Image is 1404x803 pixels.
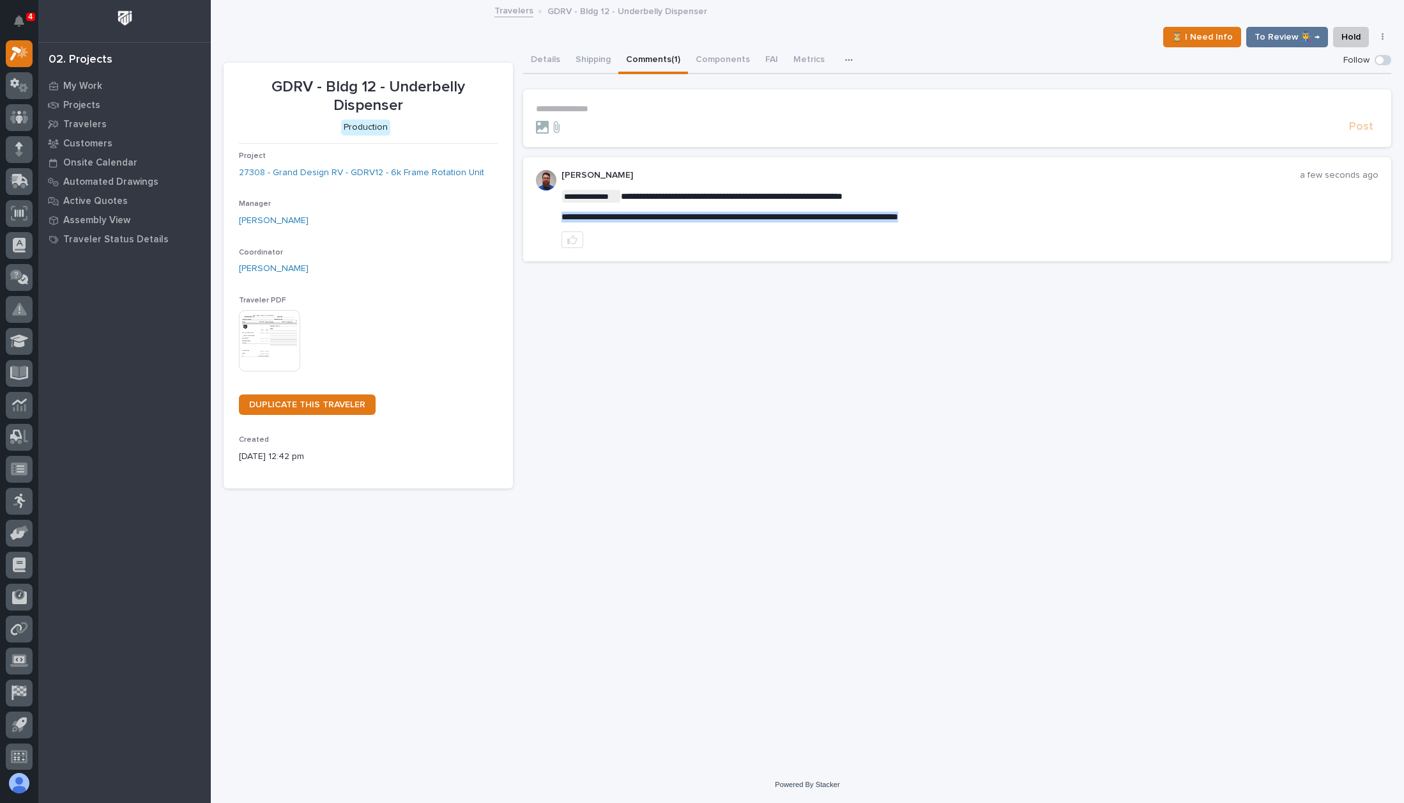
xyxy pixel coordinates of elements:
p: [DATE] 12:42 pm [239,450,498,464]
div: Notifications4 [16,15,33,36]
a: DUPLICATE THIS TRAVELER [239,394,376,415]
a: Active Quotes [38,191,211,210]
a: [PERSON_NAME] [239,262,309,276]
p: a few seconds ago [1300,170,1378,181]
p: Customers [63,138,112,150]
a: Traveler Status Details [38,230,211,249]
a: Customers [38,134,211,153]
button: To Review 👨‍🏭 → [1246,27,1328,47]
button: Metrics [786,47,832,74]
p: Assembly View [63,215,130,226]
button: FAI [758,47,786,74]
p: Active Quotes [63,196,128,207]
a: Powered By Stacker [775,781,839,788]
p: My Work [63,81,102,92]
p: Travelers [63,119,107,130]
span: To Review 👨‍🏭 → [1255,29,1320,45]
button: Post [1344,120,1378,134]
button: Notifications [6,8,33,35]
button: Shipping [568,47,618,74]
span: Traveler PDF [239,297,286,304]
p: [PERSON_NAME] [561,170,1300,181]
span: DUPLICATE THIS TRAVELER [249,400,365,409]
p: GDRV - Bldg 12 - Underbelly Dispenser [239,78,498,115]
a: Travelers [494,3,533,17]
button: Components [688,47,758,74]
a: Travelers [38,114,211,134]
a: 27308 - Grand Design RV - GDRV12 - 6k Frame Rotation Unit [239,166,484,180]
p: Projects [63,100,100,111]
a: Onsite Calendar [38,153,211,172]
a: [PERSON_NAME] [239,214,309,228]
img: 6hTokn1ETDGPf9BPokIQ [536,170,556,191]
span: Manager [239,200,271,208]
span: ⏳ I Need Info [1171,29,1233,45]
button: users-avatar [6,770,33,797]
p: 4 [28,12,33,21]
p: Follow [1343,55,1370,66]
span: Project [239,152,266,160]
span: Hold [1341,29,1361,45]
span: Created [239,436,269,444]
div: 02. Projects [49,53,112,67]
button: Comments (1) [618,47,688,74]
img: Workspace Logo [113,6,137,30]
p: GDRV - Bldg 12 - Underbelly Dispenser [547,3,707,17]
a: Projects [38,95,211,114]
button: Hold [1333,27,1369,47]
a: Assembly View [38,210,211,230]
a: My Work [38,76,211,95]
p: Onsite Calendar [63,157,137,169]
p: Automated Drawings [63,176,158,188]
button: Details [523,47,568,74]
div: Production [341,120,390,136]
button: ⏳ I Need Info [1163,27,1241,47]
p: Traveler Status Details [63,234,169,246]
span: Post [1349,120,1373,134]
a: Automated Drawings [38,172,211,191]
span: Coordinator [239,249,283,256]
button: like this post [561,231,583,248]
